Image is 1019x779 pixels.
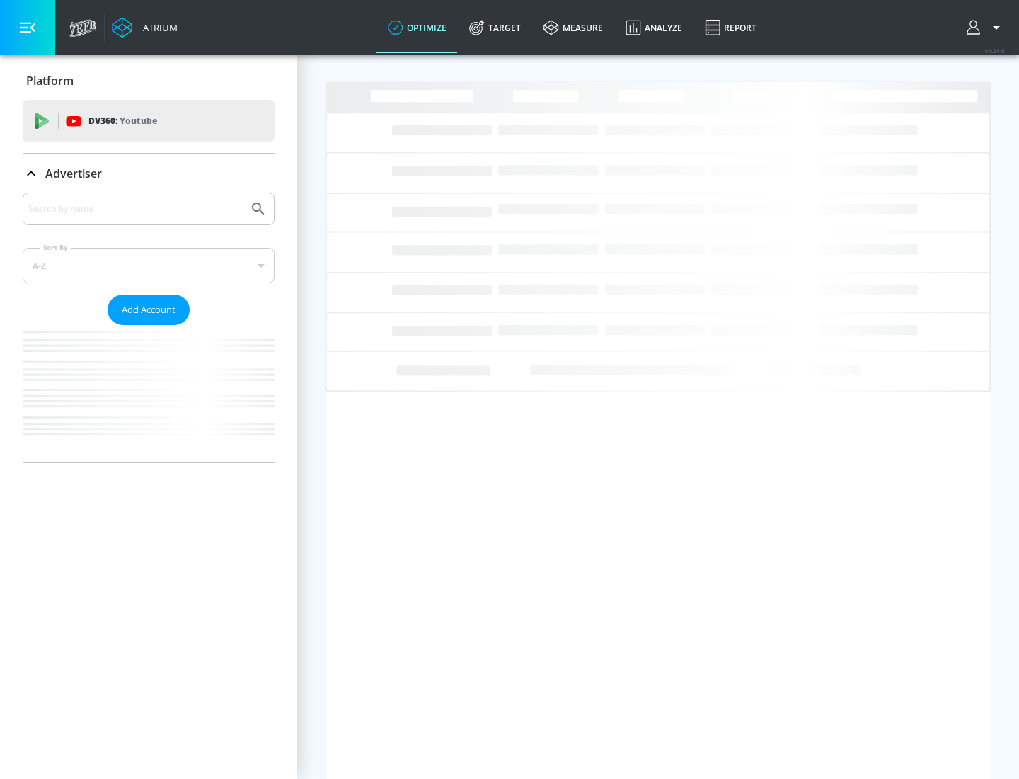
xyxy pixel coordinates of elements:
span: Add Account [122,302,175,318]
div: Atrium [137,21,178,34]
nav: list of Advertiser [23,325,275,462]
p: Advertiser [45,166,102,181]
button: Add Account [108,295,190,325]
a: measure [532,2,614,53]
p: DV360: [88,113,157,129]
a: Analyze [614,2,693,53]
p: Platform [26,73,74,89]
a: optimize [376,2,458,53]
a: Report [693,2,768,53]
a: Target [458,2,532,53]
div: DV360: Youtube [23,100,275,142]
div: Platform [23,61,275,101]
div: Advertiser [23,154,275,193]
span: v 4.24.0 [985,47,1005,55]
label: Sort By [40,243,71,252]
div: A-Z [23,248,275,283]
input: Search by name [28,200,243,218]
p: Youtube [120,113,157,128]
div: Advertiser [23,193,275,462]
a: Atrium [112,17,178,38]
